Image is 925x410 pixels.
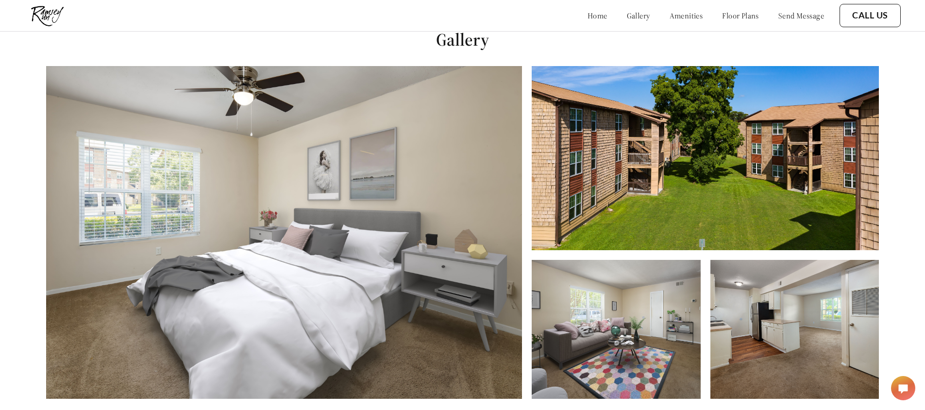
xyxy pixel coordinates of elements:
a: gallery [627,11,650,20]
img: Large Living Room [532,260,700,399]
img: Furnished Bedroom [46,66,522,399]
img: ramsey_run_logo.jpg [24,2,70,29]
a: amenities [670,11,703,20]
img: Open Floorplan [710,260,879,399]
a: floor plans [722,11,759,20]
button: Call Us [840,4,901,27]
a: Call Us [852,10,888,21]
a: send message [778,11,824,20]
a: home [588,11,607,20]
img: Greenery [532,66,878,250]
